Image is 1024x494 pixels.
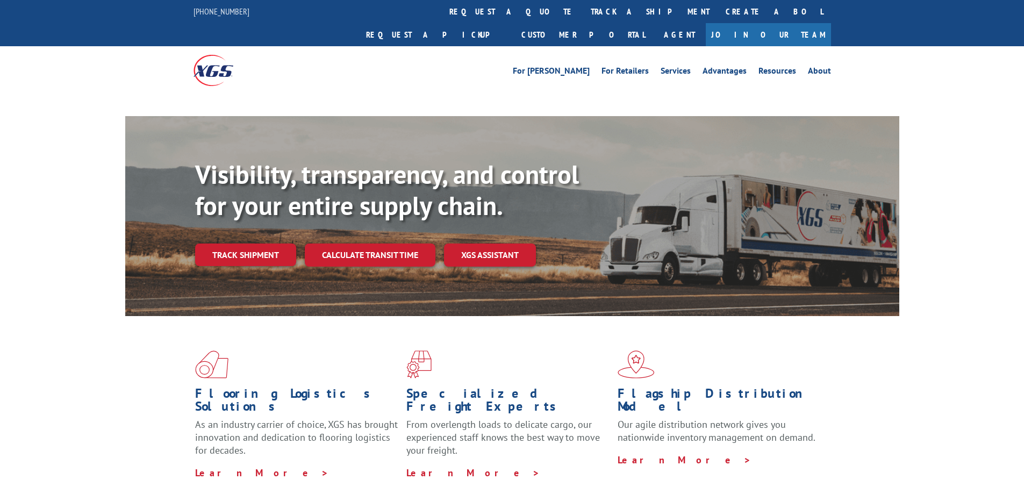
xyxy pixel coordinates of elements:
[513,67,590,78] a: For [PERSON_NAME]
[406,387,610,418] h1: Specialized Freight Experts
[618,454,751,466] a: Learn More >
[618,350,655,378] img: xgs-icon-flagship-distribution-model-red
[358,23,513,46] a: Request a pickup
[758,67,796,78] a: Resources
[618,387,821,418] h1: Flagship Distribution Model
[195,244,296,266] a: Track shipment
[194,6,249,17] a: [PHONE_NUMBER]
[195,157,579,222] b: Visibility, transparency, and control for your entire supply chain.
[195,418,398,456] span: As an industry carrier of choice, XGS has brought innovation and dedication to flooring logistics...
[706,23,831,46] a: Join Our Team
[406,467,540,479] a: Learn More >
[513,23,653,46] a: Customer Portal
[406,418,610,466] p: From overlength loads to delicate cargo, our experienced staff knows the best way to move your fr...
[601,67,649,78] a: For Retailers
[661,67,691,78] a: Services
[703,67,747,78] a: Advantages
[444,244,536,267] a: XGS ASSISTANT
[305,244,435,267] a: Calculate transit time
[406,350,432,378] img: xgs-icon-focused-on-flooring-red
[195,467,329,479] a: Learn More >
[808,67,831,78] a: About
[653,23,706,46] a: Agent
[195,387,398,418] h1: Flooring Logistics Solutions
[618,418,815,443] span: Our agile distribution network gives you nationwide inventory management on demand.
[195,350,228,378] img: xgs-icon-total-supply-chain-intelligence-red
